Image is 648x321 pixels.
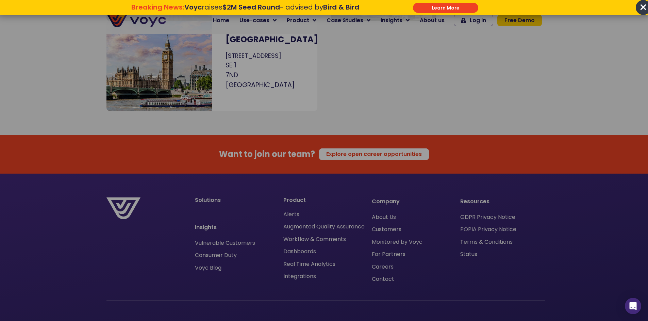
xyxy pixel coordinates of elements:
[184,2,202,12] strong: Voyc
[97,3,394,19] div: Breaking News: Voyc raises $2M Seed Round - advised by Bird & Bird
[131,2,184,12] strong: Breaking News:
[184,2,359,12] span: raises - advised by
[625,298,641,314] div: Open Intercom Messenger
[413,3,478,13] div: Submit
[323,2,359,12] strong: Bird & Bird
[222,2,280,12] strong: $2M Seed Round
